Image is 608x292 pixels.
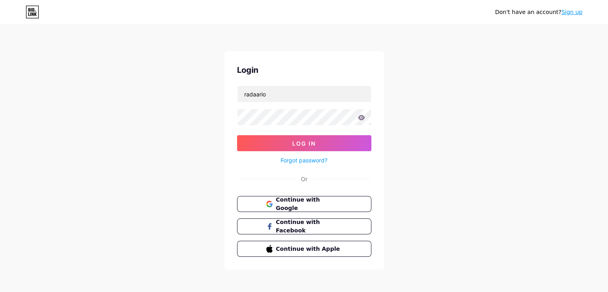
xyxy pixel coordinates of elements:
[276,196,342,212] span: Continue with Google
[276,245,342,253] span: Continue with Apple
[237,86,371,102] input: Username
[237,64,371,76] div: Login
[276,218,342,235] span: Continue with Facebook
[561,9,582,15] a: Sign up
[237,241,371,257] button: Continue with Apple
[237,218,371,234] button: Continue with Facebook
[301,175,307,183] div: Or
[495,8,582,16] div: Don't have an account?
[292,140,316,147] span: Log In
[237,196,371,212] button: Continue with Google
[281,156,327,164] a: Forgot password?
[237,135,371,151] button: Log In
